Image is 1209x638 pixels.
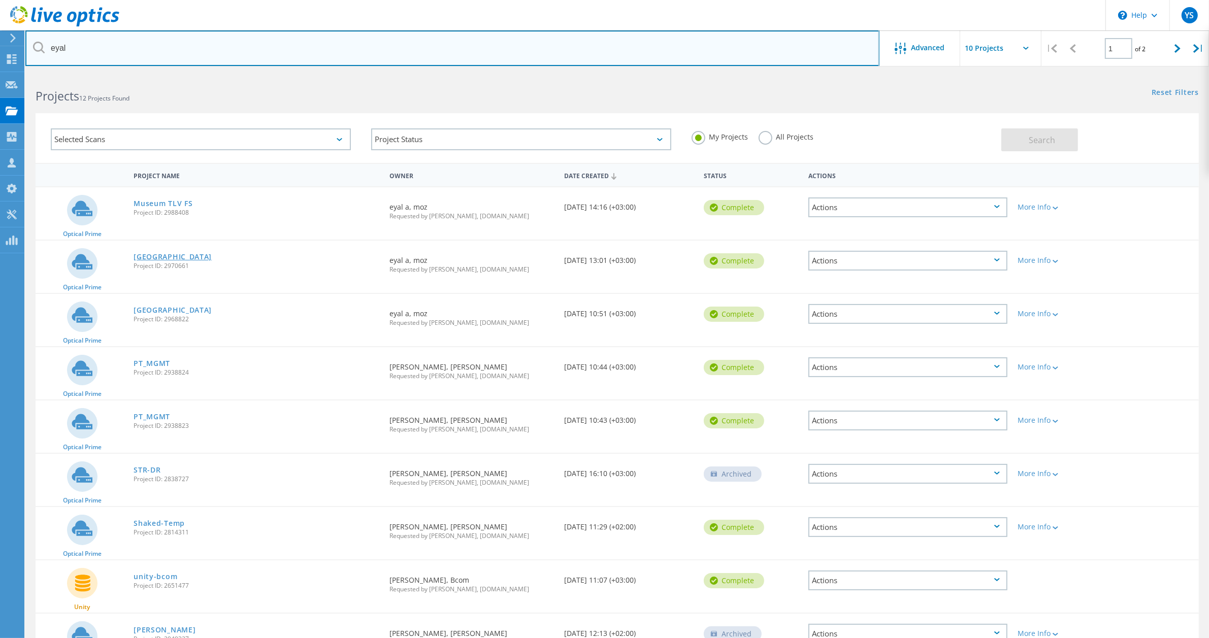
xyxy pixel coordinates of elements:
[1018,363,1100,371] div: More Info
[1018,523,1100,530] div: More Info
[36,88,79,104] b: Projects
[808,517,1007,537] div: Actions
[384,507,559,549] div: [PERSON_NAME], [PERSON_NAME]
[704,466,762,482] div: Archived
[134,583,379,589] span: Project ID: 2651477
[808,357,1007,377] div: Actions
[63,338,102,344] span: Optical Prime
[384,294,559,336] div: eyal a, moz
[63,444,102,450] span: Optical Prime
[559,241,699,274] div: [DATE] 13:01 (+03:00)
[134,520,185,527] a: Shaked-Temp
[699,165,803,184] div: Status
[808,411,1007,430] div: Actions
[1018,204,1100,211] div: More Info
[808,197,1007,217] div: Actions
[134,476,379,482] span: Project ID: 2838727
[134,573,177,580] a: unity-bcom
[559,560,699,594] div: [DATE] 11:07 (+03:00)
[704,573,764,588] div: Complete
[134,413,170,420] a: PT_MGMT
[1041,30,1062,66] div: |
[389,426,554,432] span: Requested by [PERSON_NAME], [DOMAIN_NAME]
[134,529,379,535] span: Project ID: 2814311
[704,413,764,428] div: Complete
[1188,30,1209,66] div: |
[1185,11,1194,19] span: YS
[134,370,379,376] span: Project ID: 2938824
[1001,128,1078,151] button: Search
[389,320,554,326] span: Requested by [PERSON_NAME], [DOMAIN_NAME]
[704,520,764,535] div: Complete
[704,360,764,375] div: Complete
[559,187,699,221] div: [DATE] 14:16 (+03:00)
[128,165,384,184] div: Project Name
[559,294,699,327] div: [DATE] 10:51 (+03:00)
[808,251,1007,271] div: Actions
[384,454,559,496] div: [PERSON_NAME], [PERSON_NAME]
[25,30,879,66] input: Search projects by name, owner, ID, company, etc
[134,316,379,322] span: Project ID: 2968822
[808,570,1007,590] div: Actions
[63,231,102,237] span: Optical Prime
[808,464,1007,484] div: Actions
[559,454,699,487] div: [DATE] 16:10 (+03:00)
[759,131,814,141] label: All Projects
[134,466,160,474] a: STR-DR
[63,391,102,397] span: Optical Prime
[389,480,554,486] span: Requested by [PERSON_NAME], [DOMAIN_NAME]
[371,128,671,150] div: Project Status
[134,423,379,429] span: Project ID: 2938823
[808,304,1007,324] div: Actions
[1152,89,1199,97] a: Reset Filters
[704,307,764,322] div: Complete
[63,284,102,290] span: Optical Prime
[559,347,699,381] div: [DATE] 10:44 (+03:00)
[803,165,1012,184] div: Actions
[384,241,559,283] div: eyal a, moz
[1018,257,1100,264] div: More Info
[134,626,195,633] a: [PERSON_NAME]
[692,131,748,141] label: My Projects
[384,560,559,602] div: [PERSON_NAME], Bcom
[134,210,379,216] span: Project ID: 2988408
[389,586,554,592] span: Requested by [PERSON_NAME], [DOMAIN_NAME]
[51,128,351,150] div: Selected Scans
[384,187,559,229] div: eyal a, moz
[389,373,554,379] span: Requested by [PERSON_NAME], [DOMAIN_NAME]
[1135,45,1146,53] span: of 2
[134,307,212,314] a: [GEOGRAPHIC_DATA]
[559,165,699,185] div: Date Created
[384,400,559,443] div: [PERSON_NAME], [PERSON_NAME]
[1018,310,1100,317] div: More Info
[389,213,554,219] span: Requested by [PERSON_NAME], [DOMAIN_NAME]
[704,200,764,215] div: Complete
[1029,135,1055,146] span: Search
[1018,417,1100,424] div: More Info
[63,551,102,557] span: Optical Prime
[559,400,699,434] div: [DATE] 10:43 (+03:00)
[704,253,764,268] div: Complete
[1018,630,1100,637] div: More Info
[389,266,554,273] span: Requested by [PERSON_NAME], [DOMAIN_NAME]
[559,507,699,541] div: [DATE] 11:29 (+02:00)
[389,533,554,539] span: Requested by [PERSON_NAME], [DOMAIN_NAME]
[134,360,170,367] a: PT_MGMT
[74,604,90,610] span: Unity
[10,21,119,28] a: Live Optics Dashboard
[911,44,945,51] span: Advanced
[384,165,559,184] div: Owner
[134,263,379,269] span: Project ID: 2970661
[79,94,129,103] span: 12 Projects Found
[1118,11,1127,20] svg: \n
[384,347,559,389] div: [PERSON_NAME], [PERSON_NAME]
[1018,470,1100,477] div: More Info
[63,497,102,503] span: Optical Prime
[134,200,192,207] a: Museum TLV FS
[134,253,212,260] a: [GEOGRAPHIC_DATA]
